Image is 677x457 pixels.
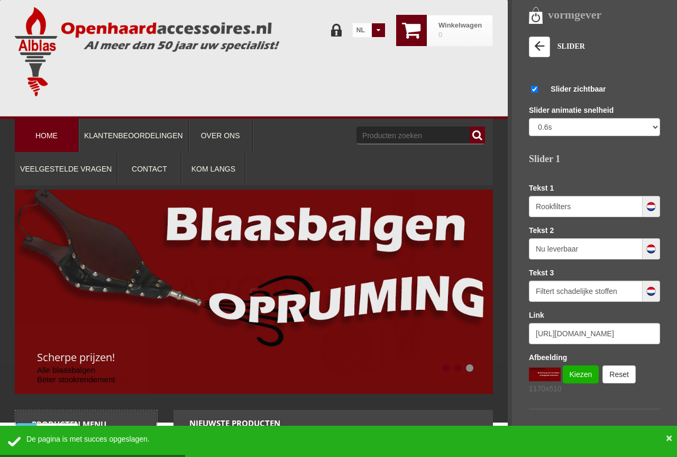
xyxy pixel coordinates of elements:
div: De pagina is met succes opgeslagen. [26,434,669,444]
img: Firma Alblas [15,7,279,96]
a: Kom langs [181,152,245,185]
strong: vormgever [548,8,601,21]
p: 1170x510 [529,383,660,394]
img: flag_nl-nl.png [646,244,656,254]
img: flag_nl-nl.png [646,201,656,212]
span: SLIDER [557,42,585,50]
label: Tekst 2 [529,225,554,236]
a: Reset [602,365,636,383]
a: Desktop [16,423,37,441]
span: Contact [132,165,167,173]
a: Contact [117,152,181,185]
a: 3 [466,364,473,372]
button: zendesk chatKlik hier om een vraag te stellen! [4,4,134,89]
p: Alle blaasbalgen [37,365,493,375]
label: Link [529,310,544,320]
h1: Nieuwste producten [173,410,493,437]
img: blaasbalgen-2.jpg [15,185,493,394]
span: Winkelwagen [438,21,482,30]
label: Slider animatie snelheid [529,105,614,115]
button: × [666,431,672,446]
img: haardstellen-actie.png [529,368,561,381]
span: nl [356,26,365,34]
label: Slider zichtbaar [551,84,606,94]
div: Producten menu [16,411,157,438]
a: Registreren / Inloggen [331,22,342,39]
input: Producten zoeken [356,127,485,145]
a: Kiezen [563,365,599,383]
a: Mobile [57,423,78,441]
a: Over ons [189,119,252,152]
a: 2 [454,364,462,372]
span: 0 [438,31,442,39]
a: nl [356,26,385,34]
a: 1 [443,364,450,372]
a: Veelgestelde vragen [15,152,117,185]
td: Klik hier om een vraag te stellen! [10,16,129,85]
p: Scherpe prijzen! [37,352,493,363]
label: Tekst 1 [529,183,554,193]
input: Typ hier een bericht [4,89,113,110]
span: Veelgestelde vragen [20,165,112,173]
a: Klantenbeoordelingen [79,119,188,152]
span: Home [35,131,58,140]
label: Afbeelding [529,352,567,363]
span: Klantenbeoordelingen [84,131,183,140]
span: Over ons [201,131,240,140]
label: Slider 1 [529,153,560,166]
p: Beter stookrendement [37,375,493,384]
div: zendesk chat [17,6,121,16]
label: Tekst 3 [529,267,554,278]
span: Kom langs [191,165,235,173]
a: Tablet [36,423,58,441]
a: Winkelwagen 0 [427,15,493,47]
a: Home [15,119,78,152]
img: flag_nl-nl.png [646,286,656,297]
